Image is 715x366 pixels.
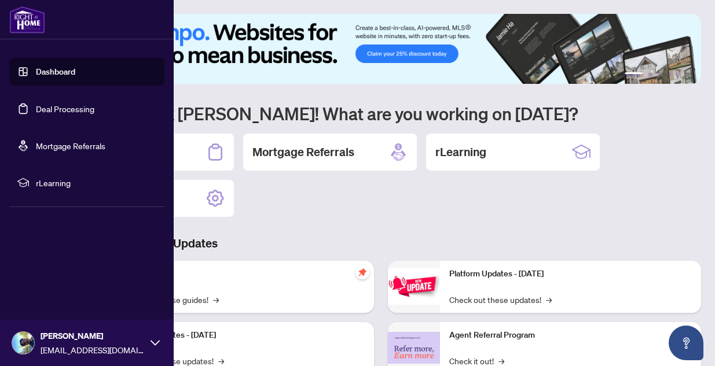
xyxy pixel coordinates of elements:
[685,72,690,77] button: 6
[60,102,701,124] h1: Welcome back [PERSON_NAME]! What are you working on [DATE]?
[449,293,552,306] a: Check out these updates!→
[676,72,680,77] button: 5
[36,66,75,77] a: Dashboard
[625,72,643,77] button: 1
[60,235,701,252] h3: Brokerage & Industry Updates
[657,72,662,77] button: 3
[122,329,365,342] p: Platform Updates - [DATE]
[546,293,552,306] span: →
[213,293,219,306] span: →
[388,332,440,364] img: Agent Referral Program
[252,144,354,160] h2: Mortgage Referrals
[355,265,369,279] span: pushpin
[388,268,440,305] img: Platform Updates - June 23, 2025
[122,268,365,280] p: Self-Help
[669,326,703,360] button: Open asap
[36,103,94,114] a: Deal Processing
[41,330,145,342] span: [PERSON_NAME]
[9,6,45,34] img: logo
[449,268,692,280] p: Platform Updates - [DATE]
[36,176,156,189] span: rLearning
[60,14,701,84] img: Slide 0
[12,332,34,354] img: Profile Icon
[36,141,105,151] a: Mortgage Referrals
[435,144,486,160] h2: rLearning
[666,72,671,77] button: 4
[449,329,692,342] p: Agent Referral Program
[648,72,652,77] button: 2
[41,343,145,356] span: [EMAIL_ADDRESS][DOMAIN_NAME]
